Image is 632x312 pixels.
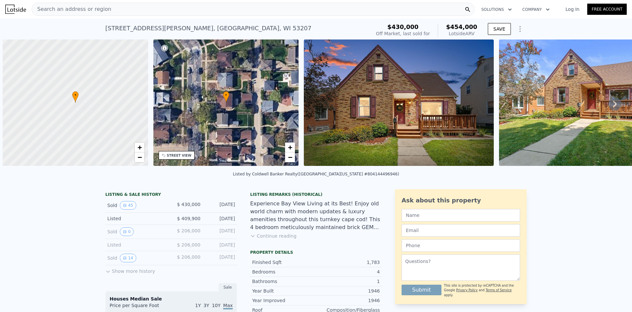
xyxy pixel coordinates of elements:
button: Submit [402,285,441,295]
div: Property details [250,250,382,255]
button: Show more history [105,265,155,274]
a: Privacy Policy [456,288,478,292]
div: Year Improved [252,297,316,304]
button: View historical data [120,254,136,262]
button: Company [517,4,555,15]
div: 1,783 [316,259,380,266]
span: − [137,153,142,161]
span: Search an address or region [32,5,111,13]
button: Solutions [476,4,517,15]
a: Zoom out [285,152,295,162]
button: Continue reading [250,233,297,239]
a: Terms of Service [486,288,512,292]
div: [STREET_ADDRESS][PERSON_NAME] , [GEOGRAPHIC_DATA] , WI 53207 [105,24,311,33]
span: + [288,143,292,151]
div: [DATE] [206,215,235,222]
div: Ask about this property [402,196,520,205]
div: Sold [107,254,166,262]
span: 10Y [212,303,221,308]
div: Experience Bay View Living at its Best! Enjoy old world charm with modern updates & luxury amenit... [250,200,382,231]
div: This site is protected by reCAPTCHA and the Google and apply. [444,283,520,298]
input: Name [402,209,520,221]
span: $ 206,000 [177,228,200,233]
div: Sale [219,283,237,292]
span: $ 409,900 [177,216,200,221]
div: • [223,91,229,103]
div: Off Market, last sold for [376,30,430,37]
div: Listed [107,242,166,248]
div: Bedrooms [252,269,316,275]
div: 1946 [316,288,380,294]
a: Zoom in [285,143,295,152]
div: [DATE] [206,242,235,248]
div: Year Built [252,288,316,294]
span: 3Y [203,303,209,308]
button: View historical data [120,201,136,210]
span: $ 206,000 [177,254,200,260]
span: − [288,153,292,161]
a: Zoom in [135,143,145,152]
a: Log In [558,6,587,13]
input: Phone [402,239,520,252]
img: Sale: 169679802 Parcel: 100807358 [304,39,494,166]
div: Bathrooms [252,278,316,285]
div: Sold [107,227,166,236]
span: $ 206,000 [177,242,200,247]
a: Zoom out [135,152,145,162]
input: Email [402,224,520,237]
div: Listed [107,215,166,222]
div: [DATE] [206,227,235,236]
span: $430,000 [387,23,419,30]
div: Houses Median Sale [110,296,233,302]
div: 1946 [316,297,380,304]
span: 1Y [195,303,201,308]
div: LISTING & SALE HISTORY [105,192,237,198]
button: Show Options [513,22,527,36]
div: [DATE] [206,201,235,210]
div: Finished Sqft [252,259,316,266]
span: • [72,92,79,98]
div: STREET VIEW [167,153,192,158]
span: $ 430,000 [177,202,200,207]
div: 1 [316,278,380,285]
div: Sold [107,201,166,210]
button: SAVE [488,23,511,35]
span: + [137,143,142,151]
div: 4 [316,269,380,275]
div: [DATE] [206,254,235,262]
img: Lotside [5,5,26,14]
button: View historical data [120,227,134,236]
span: • [223,92,229,98]
a: Free Account [587,4,627,15]
div: Listed by Coldwell Banker Realty ([GEOGRAPHIC_DATA][US_STATE] #804144496946) [233,172,399,176]
span: $454,000 [446,23,477,30]
div: Lotside ARV [446,30,477,37]
span: Max [223,303,233,309]
div: Listing Remarks (Historical) [250,192,382,197]
div: • [72,91,79,103]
